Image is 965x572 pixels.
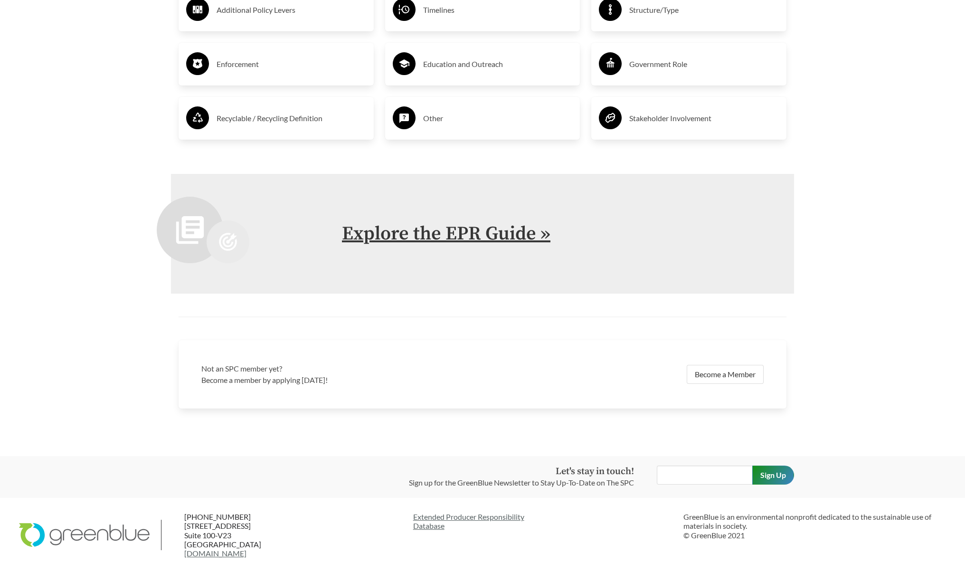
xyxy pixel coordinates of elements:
a: [DOMAIN_NAME] [184,549,246,558]
h3: Other [423,111,573,126]
h3: Stakeholder Involvement [629,111,779,126]
h3: Timelines [423,2,573,18]
h3: Recyclable / Recycling Definition [217,111,366,126]
input: Sign Up [752,466,794,485]
h3: Government Role [629,57,779,72]
a: Become a Member [687,365,764,384]
a: Extended Producer ResponsibilityDatabase [413,512,676,530]
p: [PHONE_NUMBER] [STREET_ADDRESS] Suite 100-V23 [GEOGRAPHIC_DATA] [184,512,299,558]
h3: Additional Policy Levers [217,2,366,18]
h3: Enforcement [217,57,366,72]
p: Become a member by applying [DATE]! [201,374,477,386]
a: Explore the EPR Guide » [342,222,550,246]
h3: Not an SPC member yet? [201,363,477,374]
h3: Structure/Type [629,2,779,18]
strong: Let's stay in touch! [556,466,634,477]
p: Sign up for the GreenBlue Newsletter to Stay Up-To-Date on The SPC [409,477,634,488]
p: GreenBlue is an environmental nonprofit dedicated to the sustainable use of materials in society.... [683,512,946,540]
h3: Education and Outreach [423,57,573,72]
